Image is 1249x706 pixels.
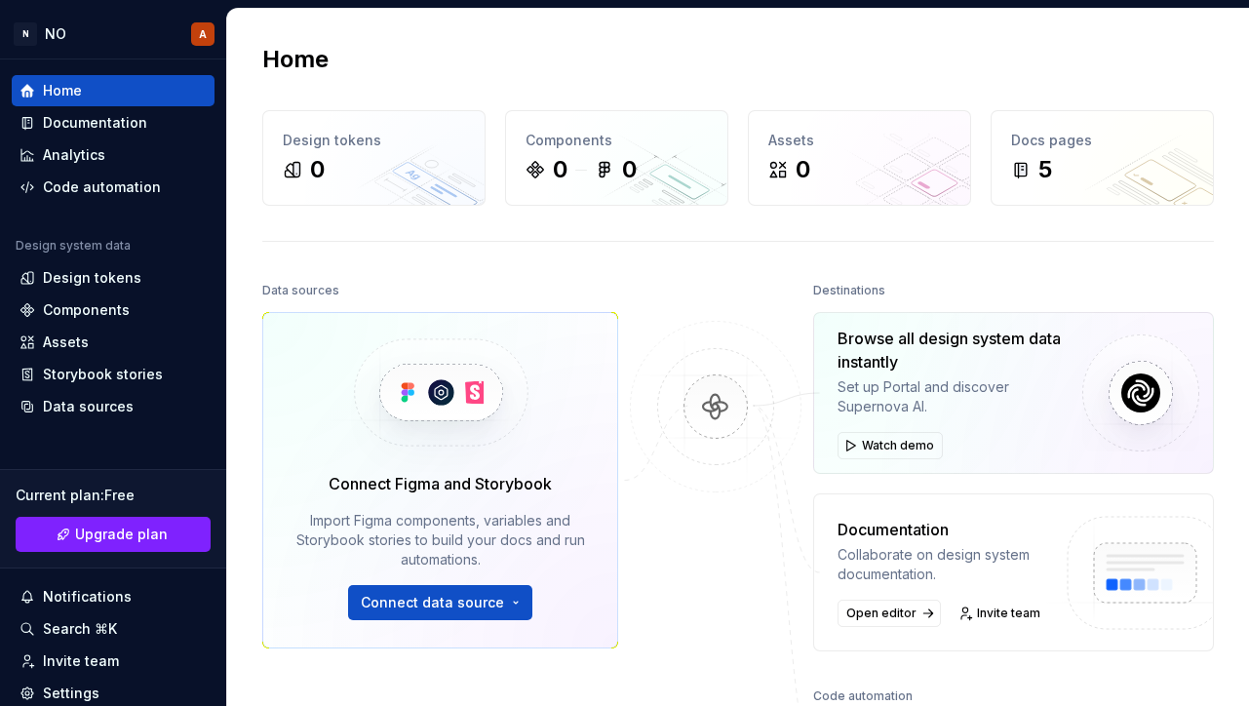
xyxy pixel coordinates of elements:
[262,44,329,75] h2: Home
[12,107,215,138] a: Documentation
[505,110,728,206] a: Components00
[846,606,917,621] span: Open editor
[43,619,117,639] div: Search ⌘K
[12,262,215,294] a: Design tokens
[838,518,1049,541] div: Documentation
[4,13,222,55] button: NNOA
[43,587,132,607] div: Notifications
[526,131,708,150] div: Components
[43,684,99,703] div: Settings
[12,391,215,422] a: Data sources
[838,377,1067,416] div: Set up Portal and discover Supernova AI.
[12,75,215,106] a: Home
[862,438,934,453] span: Watch demo
[43,300,130,320] div: Components
[838,545,1049,584] div: Collaborate on design system documentation.
[361,593,504,612] span: Connect data source
[838,432,943,459] button: Watch demo
[977,606,1040,621] span: Invite team
[16,238,131,254] div: Design system data
[43,268,141,288] div: Design tokens
[43,651,119,671] div: Invite team
[16,517,211,552] a: Upgrade plan
[553,154,567,185] div: 0
[43,397,134,416] div: Data sources
[12,327,215,358] a: Assets
[283,131,465,150] div: Design tokens
[75,525,168,544] span: Upgrade plan
[748,110,971,206] a: Assets0
[43,113,147,133] div: Documentation
[838,327,1067,373] div: Browse all design system data instantly
[12,294,215,326] a: Components
[12,172,215,203] a: Code automation
[262,110,486,206] a: Design tokens0
[12,359,215,390] a: Storybook stories
[329,472,552,495] div: Connect Figma and Storybook
[291,511,590,569] div: Import Figma components, variables and Storybook stories to build your docs and run automations.
[12,646,215,677] a: Invite team
[12,613,215,645] button: Search ⌘K
[1038,154,1052,185] div: 5
[43,81,82,100] div: Home
[991,110,1214,206] a: Docs pages5
[813,277,885,304] div: Destinations
[45,24,66,44] div: NO
[348,585,532,620] button: Connect data source
[953,600,1049,627] a: Invite team
[310,154,325,185] div: 0
[768,131,951,150] div: Assets
[14,22,37,46] div: N
[262,277,339,304] div: Data sources
[43,177,161,197] div: Code automation
[12,581,215,612] button: Notifications
[12,139,215,171] a: Analytics
[1011,131,1193,150] div: Docs pages
[16,486,211,505] div: Current plan : Free
[199,26,207,42] div: A
[43,145,105,165] div: Analytics
[796,154,810,185] div: 0
[622,154,637,185] div: 0
[838,600,941,627] a: Open editor
[43,333,89,352] div: Assets
[43,365,163,384] div: Storybook stories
